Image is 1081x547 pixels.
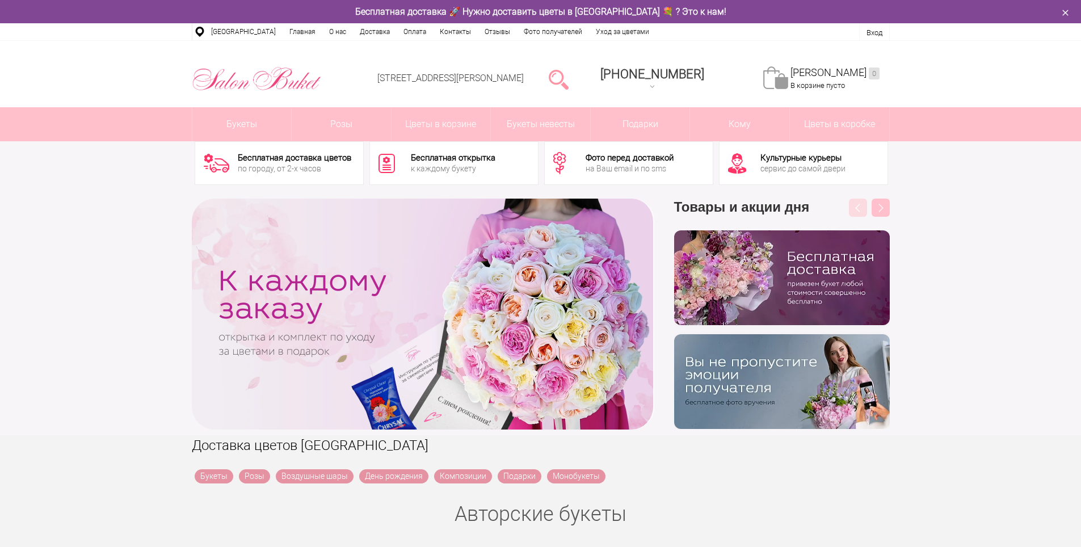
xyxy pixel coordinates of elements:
[589,23,656,40] a: Уход за цветами
[377,73,524,83] a: [STREET_ADDRESS][PERSON_NAME]
[192,64,322,94] img: Цветы Нижний Новгород
[586,165,674,172] div: на Ваш email и по sms
[192,435,890,456] h1: Доставка цветов [GEOGRAPHIC_DATA]
[594,63,711,95] a: [PHONE_NUMBER]
[238,154,351,162] div: Бесплатная доставка цветов
[674,199,890,230] h3: Товары и акции дня
[591,107,690,141] a: Подарки
[517,23,589,40] a: Фото получателей
[292,107,391,141] a: Розы
[183,6,898,18] div: Бесплатная доставка 🚀 Нужно доставить цветы в [GEOGRAPHIC_DATA] 💐 ? Это к нам!
[283,23,322,40] a: Главная
[498,469,541,483] a: Подарки
[760,165,846,172] div: сервис до самой двери
[760,154,846,162] div: Культурные курьеры
[204,23,283,40] a: [GEOGRAPHIC_DATA]
[790,107,889,141] a: Цветы в коробке
[790,81,845,90] span: В корзине пусто
[392,107,491,141] a: Цветы в корзине
[790,66,880,79] a: [PERSON_NAME]
[478,23,517,40] a: Отзывы
[192,107,292,141] a: Букеты
[276,469,354,483] a: Воздушные шары
[674,334,890,429] img: v9wy31nijnvkfycrkduev4dhgt9psb7e.png.webp
[238,165,351,172] div: по городу, от 2-х часов
[322,23,353,40] a: О нас
[434,469,492,483] a: Композиции
[869,68,880,79] ins: 0
[353,23,397,40] a: Доставка
[491,107,590,141] a: Букеты невесты
[433,23,478,40] a: Контакты
[547,469,605,483] a: Монобукеты
[690,107,789,141] span: Кому
[359,469,428,483] a: День рождения
[397,23,433,40] a: Оплата
[411,165,495,172] div: к каждому букету
[867,28,882,37] a: Вход
[411,154,495,162] div: Бесплатная открытка
[586,154,674,162] div: Фото перед доставкой
[195,469,233,483] a: Букеты
[239,469,270,483] a: Розы
[872,199,890,217] button: Next
[455,502,626,526] a: Авторские букеты
[600,67,704,81] div: [PHONE_NUMBER]
[674,230,890,325] img: hpaj04joss48rwypv6hbykmvk1dj7zyr.png.webp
